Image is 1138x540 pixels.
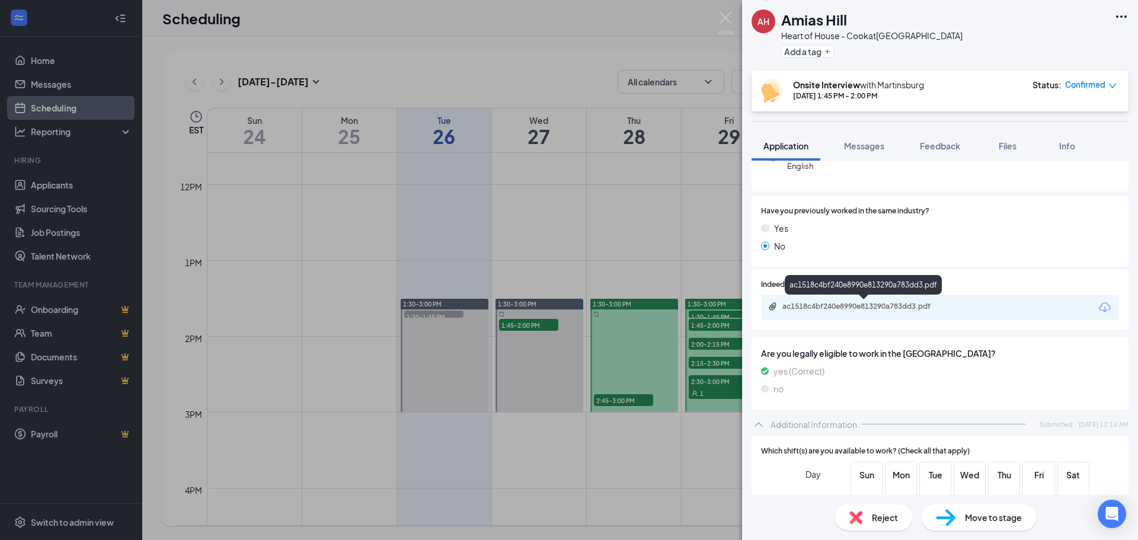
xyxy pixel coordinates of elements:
span: Submitted: [1040,419,1074,429]
span: Are you legally eligible to work in the [GEOGRAPHIC_DATA]? [761,347,1119,360]
span: no [773,382,784,395]
a: Paperclipac1518c4bf240e8990e813290a783dd3.pdf [768,302,960,313]
span: Mon [890,468,912,481]
span: Thu [993,468,1015,481]
span: Tue [925,468,946,481]
span: down [1108,82,1117,90]
span: Info [1059,140,1075,151]
span: Messages [844,140,884,151]
span: Reject [872,511,898,524]
h1: Amias Hill [781,9,847,30]
span: English [787,160,861,172]
span: [DATE] 12:16 AM [1079,419,1129,429]
span: Feedback [920,140,960,151]
div: Heart of House - Cook at [GEOGRAPHIC_DATA] [781,30,963,41]
span: Sat [1063,468,1084,481]
span: Move to stage [965,511,1022,524]
b: Onsite Interview [793,79,860,90]
div: with Martinsburg [793,79,924,91]
svg: Paperclip [768,302,778,311]
div: Status : [1032,79,1062,91]
span: Wed [959,468,980,481]
div: ac1518c4bf240e8990e813290a783dd3.pdf [785,275,942,295]
span: Have you previously worked in the same industry? [761,206,929,217]
button: PlusAdd a tag [781,45,834,57]
span: Sun [856,468,877,481]
svg: ChevronUp [752,417,766,432]
span: Application [763,140,808,151]
div: AH [757,15,769,27]
div: Additional Information [771,418,857,430]
span: Fri [1028,468,1050,481]
span: Day [805,468,821,481]
div: ac1518c4bf240e8990e813290a783dd3.pdf [782,302,948,311]
span: Which shift(s) are you available to work? (Check all that apply) [761,446,970,457]
span: Yes [774,222,788,235]
span: No [774,239,785,253]
span: Confirmed [1065,79,1105,91]
span: Morning [789,493,821,514]
div: [DATE] 1:45 PM - 2:00 PM [793,91,924,101]
div: Open Intercom Messenger [1098,500,1126,528]
svg: Ellipses [1114,9,1129,24]
svg: Plus [824,48,831,55]
svg: Download [1098,301,1112,315]
span: yes (Correct) [773,365,824,378]
span: Files [999,140,1016,151]
span: Indeed Resume [761,279,813,290]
